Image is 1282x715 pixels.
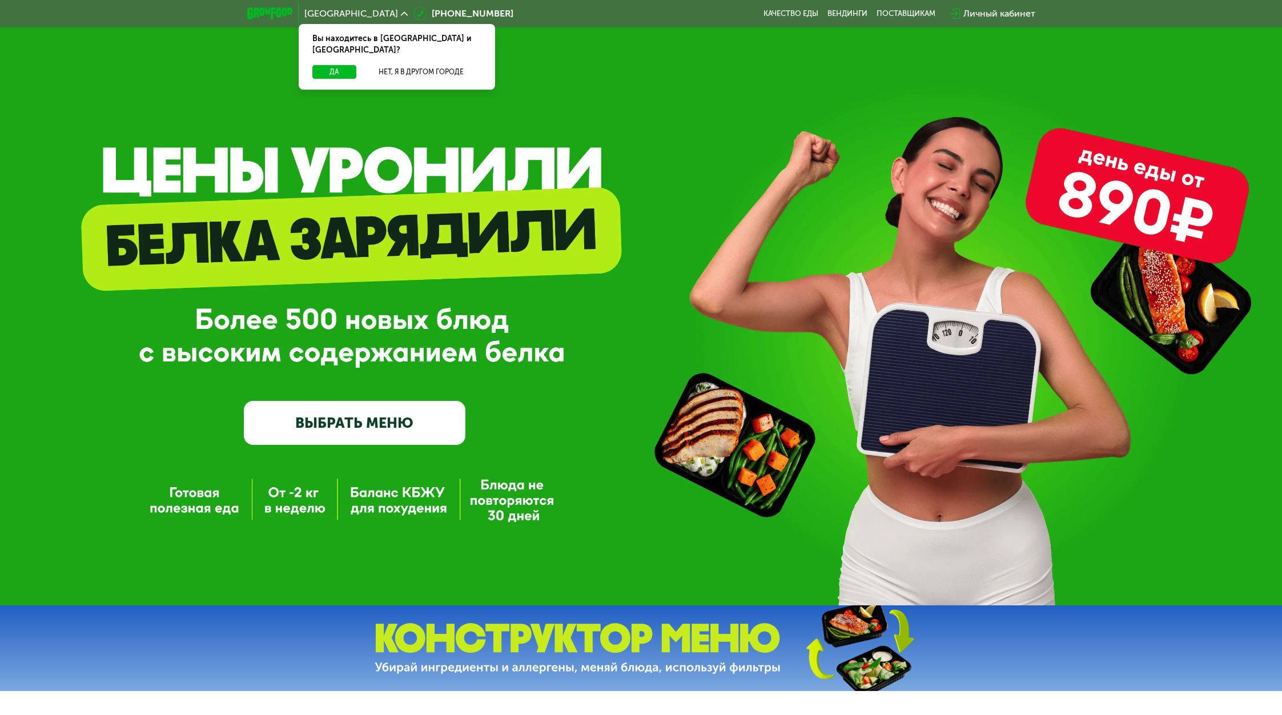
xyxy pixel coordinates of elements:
[299,24,495,65] div: Вы находитесь в [GEOGRAPHIC_DATA] и [GEOGRAPHIC_DATA]?
[304,9,398,18] span: [GEOGRAPHIC_DATA]
[244,401,465,445] a: ВЫБРАТЬ МЕНЮ
[312,65,356,79] button: Да
[877,9,935,18] div: поставщикам
[763,9,818,18] a: Качество еды
[963,7,1035,21] div: Личный кабинет
[413,7,513,21] a: [PHONE_NUMBER]
[827,9,867,18] a: Вендинги
[361,65,481,79] button: Нет, я в другом городе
